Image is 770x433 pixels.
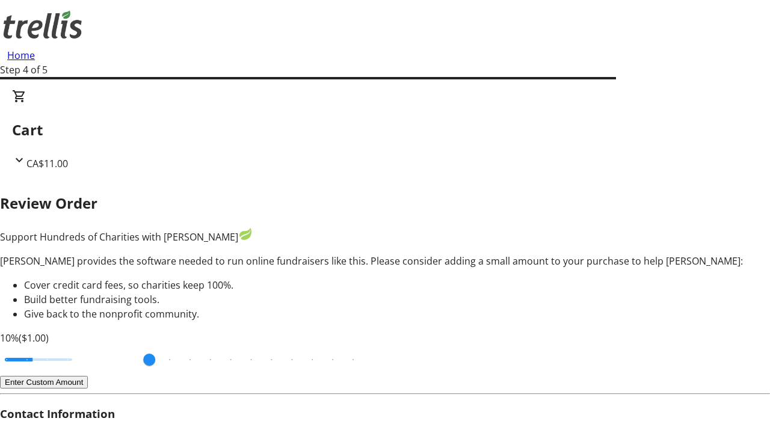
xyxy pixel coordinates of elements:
li: Cover credit card fees, so charities keep 100%. [24,278,770,292]
li: Give back to the nonprofit community. [24,307,770,321]
li: Build better fundraising tools. [24,292,770,307]
span: CA$11.00 [26,157,68,170]
h2: Cart [12,119,758,141]
div: CartCA$11.00 [12,89,758,171]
